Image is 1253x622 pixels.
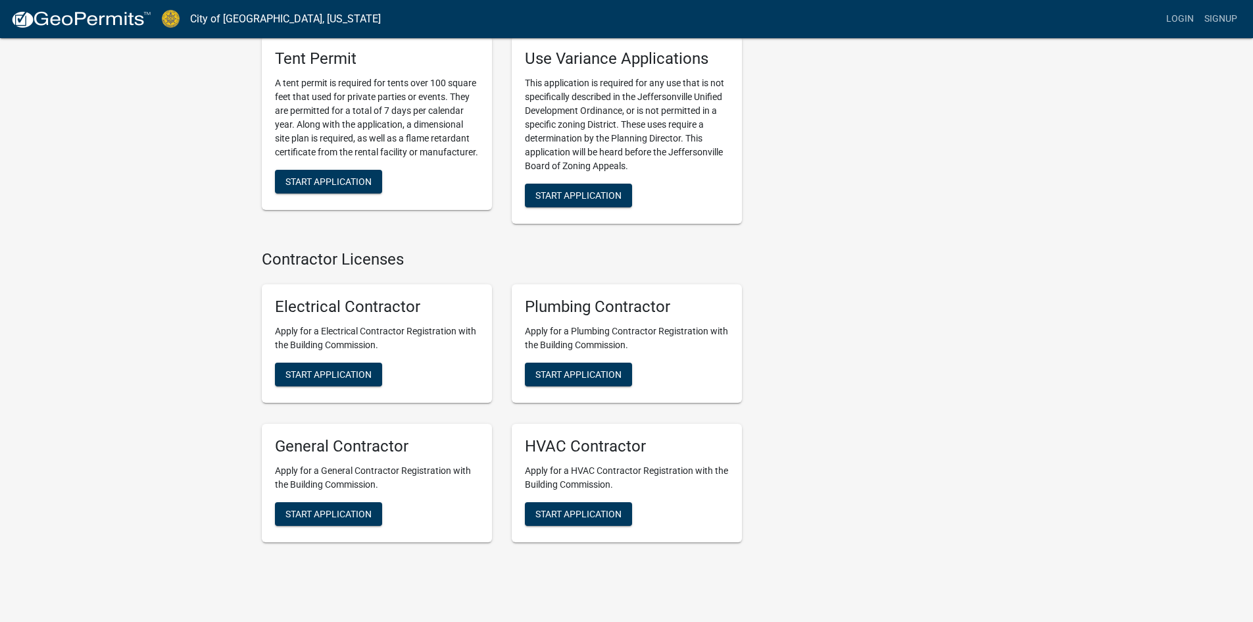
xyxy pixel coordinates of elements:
span: Start Application [535,369,622,380]
a: City of [GEOGRAPHIC_DATA], [US_STATE] [190,8,381,30]
h5: Use Variance Applications [525,49,729,68]
button: Start Application [275,363,382,386]
span: Start Application [285,508,372,519]
button: Start Application [275,502,382,526]
h5: Electrical Contractor [275,298,479,317]
h5: Tent Permit [275,49,479,68]
h4: Contractor Licenses [262,250,742,269]
a: Signup [1199,7,1242,32]
a: Login [1161,7,1199,32]
p: Apply for a General Contractor Registration with the Building Commission. [275,464,479,492]
button: Start Application [525,363,632,386]
p: Apply for a HVAC Contractor Registration with the Building Commission. [525,464,729,492]
img: City of Jeffersonville, Indiana [162,10,180,28]
button: Start Application [525,184,632,207]
h5: Plumbing Contractor [525,298,729,317]
p: This application is required for any use that is not specifically described in the Jeffersonville... [525,76,729,173]
p: Apply for a Plumbing Contractor Registration with the Building Commission. [525,324,729,352]
span: Start Application [285,369,372,380]
h5: HVAC Contractor [525,437,729,456]
button: Start Application [275,170,382,194]
span: Start Application [285,176,372,186]
span: Start Application [535,190,622,200]
p: Apply for a Electrical Contractor Registration with the Building Commission. [275,324,479,352]
button: Start Application [525,502,632,526]
h5: General Contractor [275,437,479,456]
p: A tent permit is required for tents over 100 square feet that used for private parties or events.... [275,76,479,159]
span: Start Application [535,508,622,519]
